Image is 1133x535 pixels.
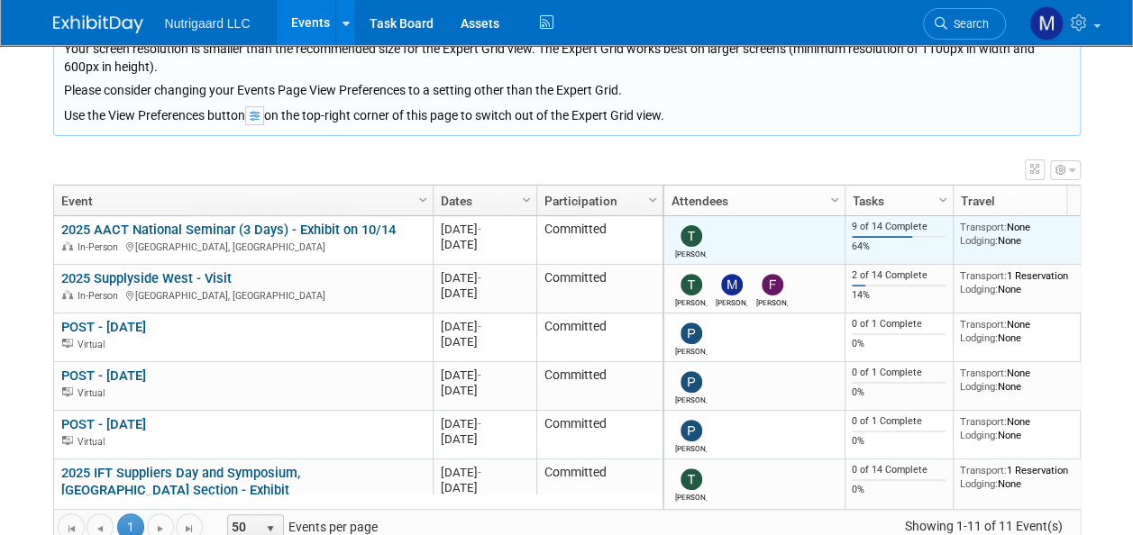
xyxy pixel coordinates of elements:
[681,420,702,441] img: Philipp Kukemueller
[961,186,1085,216] a: Travel
[645,193,660,207] span: Column Settings
[716,295,747,307] div: Mathias Ruperti
[960,367,1090,393] div: None None
[852,338,946,350] div: 0%
[78,387,110,399] span: Virtual
[827,193,842,207] span: Column Settings
[78,290,123,302] span: In-Person
[61,186,421,216] a: Event
[441,334,528,349] div: [DATE]
[78,241,123,253] span: In-Person
[960,429,998,441] span: Lodging:
[61,222,396,238] a: 2025 AACT National Seminar (3 Days) - Exhibit on 10/14
[960,221,1090,247] div: None None
[441,465,528,480] div: [DATE]
[960,464,1090,490] div: 1 Reservation None
[61,270,232,286] a: 2025 Supplyside West - Visit
[675,490,707,502] div: Tony DePrado
[852,464,946,476] div: 0 of 14 Complete
[960,234,998,247] span: Lodging:
[478,368,481,382] span: -
[62,436,73,445] img: Virtual Event
[478,222,481,236] span: -
[536,313,662,362] td: Committed
[61,319,146,335] a: POST - [DATE]
[675,393,707,404] div: Philipp Kukemueller
[960,415,1090,441] div: None None
[960,269,1007,282] span: Transport:
[536,411,662,459] td: Committed
[516,186,536,213] a: Column Settings
[536,362,662,411] td: Committed
[672,186,833,216] a: Attendees
[681,468,702,490] img: Tony DePrado
[61,416,146,432] a: POST - [DATE]
[441,286,528,301] div: [DATE]
[441,367,528,383] div: [DATE]
[441,186,525,216] a: Dates
[675,441,707,453] div: Philipp Kukemueller
[960,269,1090,295] div: 1 Reservation None
[923,8,1006,40] a: Search
[960,221,1007,233] span: Transport:
[960,477,998,490] span: Lodging:
[643,186,662,213] a: Column Settings
[536,265,662,313] td: Committed
[852,435,946,448] div: 0%
[852,269,946,282] div: 2 of 14 Complete
[441,319,528,334] div: [DATE]
[441,270,528,286] div: [DATE]
[675,295,707,307] div: Tony DePrado
[544,186,651,216] a: Participation
[536,459,662,520] td: Committed
[78,436,110,448] span: Virtual
[825,186,845,213] a: Column Settings
[852,367,946,379] div: 0 of 1 Complete
[681,322,702,344] img: Philipp Kukemueller
[64,76,1070,99] div: Please consider changing your Events Page View Preferences to a setting other than the Expert Grid.
[681,371,702,393] img: Philipp Kukemueller
[960,331,998,344] span: Lodging:
[852,318,946,331] div: 0 of 1 Complete
[852,386,946,399] div: 0%
[681,274,702,295] img: Tony DePrado
[441,431,528,447] div: [DATE]
[933,186,953,213] a: Column Settings
[441,222,528,237] div: [DATE]
[441,480,528,495] div: [DATE]
[960,415,1007,428] span: Transport:
[62,387,73,396] img: Virtual Event
[441,416,528,431] div: [DATE]
[61,465,300,498] a: 2025 IFT Suppliers Day and Symposium, [GEOGRAPHIC_DATA] Section - Exhibit
[1029,6,1064,41] img: Mathias Ruperti
[681,225,702,247] img: Tony DePrado
[62,290,73,299] img: In-Person Event
[960,283,998,295] span: Lodging:
[852,221,946,233] div: 9 of 14 Complete
[960,367,1007,379] span: Transport:
[416,193,430,207] span: Column Settings
[62,241,73,250] img: In-Person Event
[165,16,251,31] span: Nutrigaard LLC
[756,295,788,307] div: Frank Raecker
[853,186,941,216] a: Tasks
[441,237,528,252] div: [DATE]
[61,367,146,384] a: POST - [DATE]
[62,339,73,348] img: Virtual Event
[852,415,946,428] div: 0 of 1 Complete
[478,320,481,333] span: -
[960,464,1007,476] span: Transport:
[721,274,743,295] img: Mathias Ruperti
[478,466,481,479] span: -
[536,216,662,265] td: Committed
[960,318,1090,344] div: None None
[61,239,425,254] div: [GEOGRAPHIC_DATA], [GEOGRAPHIC_DATA]
[413,186,433,213] a: Column Settings
[441,383,528,398] div: [DATE]
[675,247,707,258] div: Tony DePrado
[64,35,1070,99] div: Your screen resolution is smaller than the recommended size for the Expert Grid view. The Expert ...
[852,484,946,496] div: 0%
[936,193,950,207] span: Column Settings
[852,240,946,253] div: 64%
[762,274,783,295] img: Frank Raecker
